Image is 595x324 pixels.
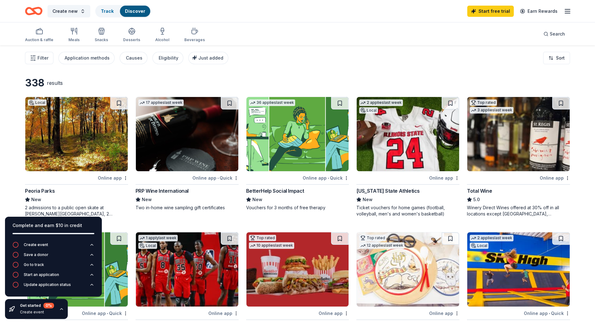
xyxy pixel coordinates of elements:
div: [US_STATE] State Athletics [356,187,420,195]
div: Desserts [123,37,140,42]
div: 17 applies last week [138,99,184,106]
img: Image for Portillo's [246,232,349,307]
span: Create new [52,7,78,15]
span: Sort [556,54,565,62]
div: Two in-home wine sampling gift certificates [136,205,239,211]
div: Causes [126,54,142,62]
div: PRP Wine International [136,187,189,195]
button: Alcohol [155,25,169,46]
img: Image for Total Wine [467,97,570,171]
div: Start an application [24,272,59,277]
div: Online app [319,309,349,317]
div: Alcohol [155,37,169,42]
img: Image for Oriental Trading [357,232,459,307]
span: Search [550,30,565,38]
button: Just added [188,52,228,64]
span: 5.0 [473,196,480,203]
div: Local [359,107,378,114]
img: Image for Sky High Sports [467,232,570,307]
button: Search [538,28,570,40]
div: Get started [20,303,54,308]
div: Application methods [65,54,110,62]
span: • [549,311,550,316]
div: 2 applies last week [470,235,513,241]
button: TrackDiscover [95,5,151,17]
img: Image for Windy City Bulls [136,232,238,307]
div: Meals [68,37,80,42]
div: Local [138,243,157,249]
div: Local [470,243,488,249]
button: Beverages [184,25,205,46]
div: Online app Quick [524,309,570,317]
div: 0 % [43,303,54,308]
div: BetterHelp Social Impact [246,187,304,195]
div: Online app Quick [303,174,349,182]
div: results [47,79,63,87]
a: Earn Rewards [516,6,561,17]
div: Online app [540,174,570,182]
div: Winery Direct Wines offered at 30% off in all locations except [GEOGRAPHIC_DATA], [GEOGRAPHIC_DAT... [467,205,570,217]
button: Eligibility [152,52,183,64]
div: Online app [98,174,128,182]
button: Snacks [95,25,108,46]
div: Ticket vouchers for home games (football, volleyball, men's and women's basketball) [356,205,459,217]
span: New [31,196,41,203]
div: Create event [20,310,54,315]
span: New [363,196,373,203]
div: Total Wine [467,187,492,195]
div: 12 applies last week [359,242,404,249]
div: Online app Quick [192,174,239,182]
div: Eligibility [159,54,178,62]
a: Track [101,8,114,14]
div: Update application status [24,282,71,287]
div: 2 admissions to a public open skate at [PERSON_NAME][GEOGRAPHIC_DATA], 2 admissions to [GEOGRAPHI... [25,205,128,217]
img: Image for PRP Wine International [136,97,238,171]
button: Application methods [58,52,115,64]
button: Create event [12,242,94,252]
div: 2 applies last week [359,99,403,106]
div: Complete and earn $10 in credit [12,222,94,229]
div: 36 applies last week [249,99,295,106]
span: • [217,176,219,181]
a: Start free trial [467,6,514,17]
img: Image for Peoria Parks [25,97,128,171]
div: Top rated [470,99,497,106]
div: Save a donor [24,252,48,257]
div: Vouchers for 3 months of free therapy [246,205,349,211]
div: Create event [24,242,48,247]
img: Image for Illinois State Athletics [357,97,459,171]
a: Image for PRP Wine International17 applieslast weekOnline app•QuickPRP Wine InternationalNewTwo i... [136,97,239,211]
div: Peoria Parks [25,187,55,195]
div: Top rated [359,235,386,241]
a: Home [25,4,42,18]
div: 1 apply last week [138,235,178,241]
div: Local [28,99,47,106]
div: Snacks [95,37,108,42]
button: Start an application [12,272,94,282]
button: Sort [543,52,570,64]
div: Auction & raffle [25,37,53,42]
span: • [107,311,108,316]
div: Top rated [249,235,276,241]
div: Online app [429,309,459,317]
button: Update application status [12,282,94,292]
a: Image for Total WineTop rated3 applieslast weekOnline appTotal Wine5.0Winery Direct Wines offered... [467,97,570,217]
div: 3 applies last week [470,107,513,114]
a: Discover [125,8,145,14]
span: New [252,196,262,203]
div: 338 [25,77,44,89]
span: New [142,196,152,203]
button: Causes [120,52,147,64]
button: Create new [47,5,90,17]
img: Image for BetterHelp Social Impact [246,97,349,171]
div: Online app [208,309,239,317]
a: Image for Peoria ParksLocalOnline appPeoria ParksNew2 admissions to a public open skate at [PERSO... [25,97,128,217]
div: Online app [429,174,459,182]
span: Just added [198,55,223,60]
span: Filter [37,54,48,62]
button: Auction & raffle [25,25,53,46]
button: Filter [25,52,53,64]
button: Go to track [12,262,94,272]
button: Desserts [123,25,140,46]
div: Go to track [24,262,44,267]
